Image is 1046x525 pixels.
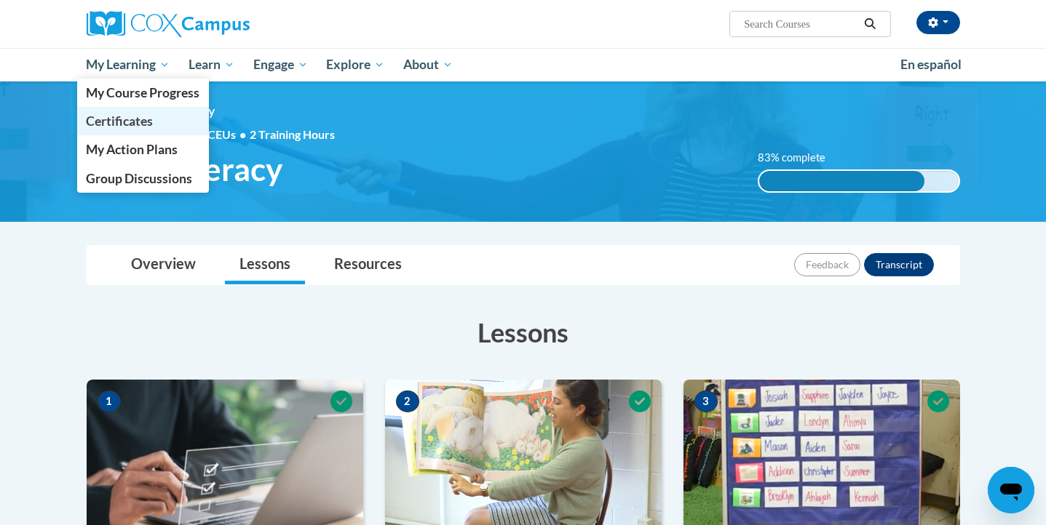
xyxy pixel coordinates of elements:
[86,142,178,157] span: My Action Plans
[138,103,215,119] span: Early Literacy
[864,253,934,276] button: Transcript
[759,171,924,191] div: 83% complete
[77,164,210,193] a: Group Discussions
[98,390,121,412] span: 1
[694,390,718,412] span: 3
[320,246,416,284] a: Resources
[77,48,180,81] a: My Learning
[244,48,317,81] a: Engage
[183,127,250,143] span: 0.20 CEUs
[86,85,199,100] span: My Course Progress
[116,246,210,284] a: Overview
[239,127,246,141] span: •
[77,107,210,135] a: Certificates
[87,11,363,37] a: Cox Campus
[87,150,282,188] span: Early Literacy
[988,467,1034,513] iframe: Button to launch messaging window
[317,48,394,81] a: Explore
[179,48,244,81] a: Learn
[916,11,960,34] button: Account Settings
[87,380,363,525] img: Course Image
[250,127,335,141] span: 2 Training Hours
[891,49,971,80] a: En español
[396,390,419,412] span: 2
[742,15,859,33] input: Search Courses
[77,79,210,107] a: My Course Progress
[87,314,960,350] h3: Lessons
[86,113,153,129] span: Certificates
[900,57,962,72] span: En español
[859,15,881,33] button: Search
[403,56,453,73] span: About
[87,11,250,37] img: Cox Campus
[758,150,841,166] label: 83% complete
[225,246,305,284] a: Lessons
[385,380,662,525] img: Course Image
[394,48,462,81] a: About
[189,56,234,73] span: Learn
[65,48,982,81] div: Main menu
[86,56,170,73] span: My Learning
[326,56,384,73] span: Explore
[86,171,192,186] span: Group Discussions
[77,135,210,164] a: My Action Plans
[684,380,960,525] img: Course Image
[253,56,308,73] span: Engage
[794,253,860,276] button: Feedback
